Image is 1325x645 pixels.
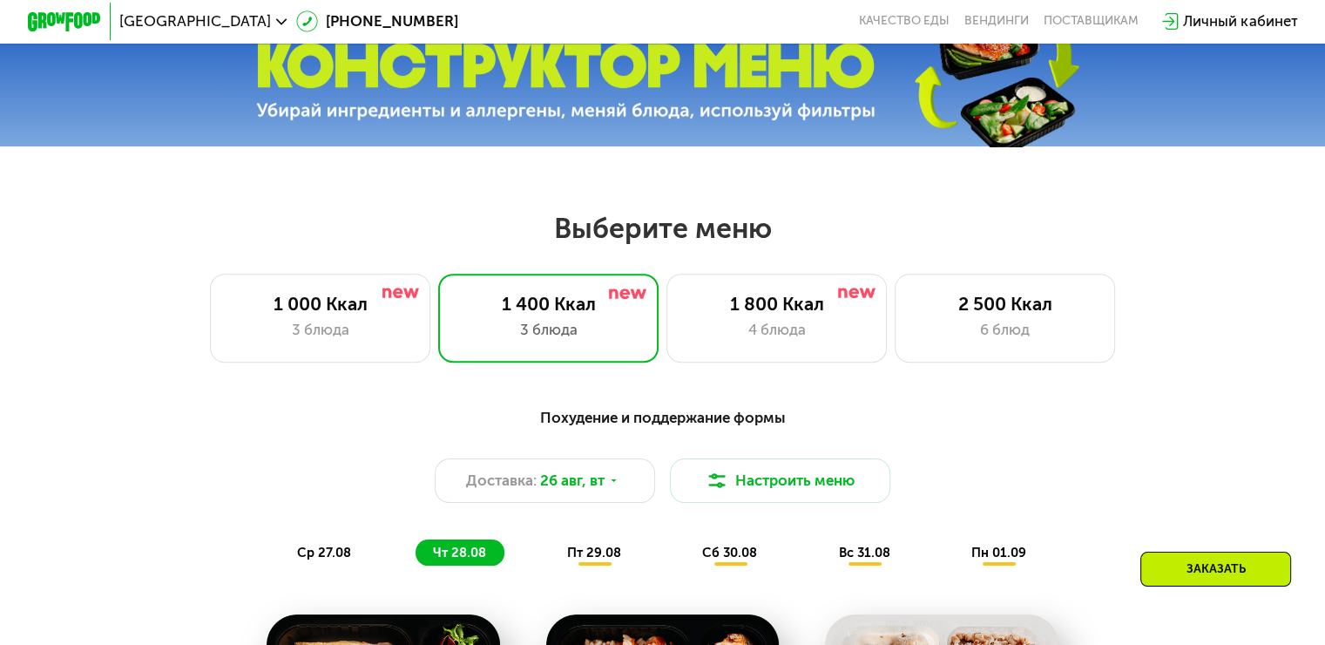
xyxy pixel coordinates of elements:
[567,545,621,560] span: пт 29.08
[229,293,411,315] div: 1 000 Ккал
[1183,10,1297,32] div: Личный кабинет
[838,545,889,560] span: вс 31.08
[702,545,757,560] span: сб 30.08
[540,470,605,492] span: 26 авг, вт
[670,458,891,503] button: Настроить меню
[432,545,485,560] span: чт 28.08
[457,293,639,315] div: 1 400 Ккал
[1044,14,1139,29] div: поставщикам
[686,319,868,341] div: 4 блюда
[914,293,1096,315] div: 2 500 Ккал
[466,470,537,492] span: Доставка:
[964,14,1029,29] a: Вендинги
[119,14,271,29] span: [GEOGRAPHIC_DATA]
[297,545,351,560] span: ср 27.08
[971,545,1026,560] span: пн 01.09
[686,293,868,315] div: 1 800 Ккал
[1140,552,1291,587] div: Заказать
[118,406,1207,429] div: Похудение и поддержание формы
[296,10,458,32] a: [PHONE_NUMBER]
[914,319,1096,341] div: 6 блюд
[457,319,639,341] div: 3 блюда
[59,211,1267,246] h2: Выберите меню
[229,319,411,341] div: 3 блюда
[859,14,950,29] a: Качество еды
